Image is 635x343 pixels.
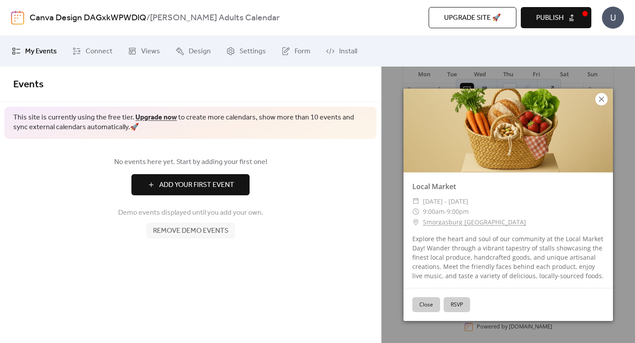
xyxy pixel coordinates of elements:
span: Events [13,75,44,94]
span: Publish [536,13,564,23]
button: Upgrade site 🚀 [429,7,516,28]
b: / [146,10,150,26]
span: This site is currently using the free tier. to create more calendars, show more than 10 events an... [13,113,368,133]
div: U [602,7,624,29]
button: Remove demo events [146,223,235,239]
span: Views [141,46,160,57]
span: Install [339,46,357,57]
span: No events here yet. Start by adding your first one! [13,157,368,168]
span: Upgrade site 🚀 [444,13,501,23]
span: My Events [25,46,57,57]
span: Settings [239,46,266,57]
a: Form [275,39,317,63]
b: [PERSON_NAME] Adults Calendar [150,10,280,26]
a: My Events [5,39,63,63]
button: Add Your First Event [131,174,250,195]
span: Add Your First Event [159,180,234,190]
a: Install [319,39,364,63]
a: Upgrade now [135,111,177,124]
a: Connect [66,39,119,63]
a: Settings [220,39,273,63]
span: Remove demo events [153,226,228,236]
button: Publish [521,7,591,28]
a: Views [121,39,167,63]
span: Form [295,46,310,57]
a: Design [169,39,217,63]
span: Connect [86,46,112,57]
a: Add Your First Event [13,174,368,195]
img: logo [11,11,24,25]
span: Demo events displayed until you add your own. [118,208,263,218]
a: Canva Design DAGxkWPWDlQ [30,10,146,26]
span: Design [189,46,211,57]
